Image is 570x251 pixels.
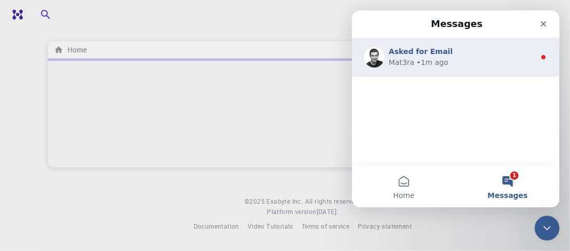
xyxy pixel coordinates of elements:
[358,221,412,232] a: Privacy statement
[52,44,89,56] nav: breadcrumb
[63,44,87,56] h6: Home
[267,196,303,207] a: Exabyte Inc.
[305,196,361,207] span: All rights reserved.
[302,221,349,232] a: Terms of service
[317,207,338,216] span: [DATE] .
[194,222,239,230] span: Documentation
[358,222,412,230] span: Privacy statement
[8,9,23,20] img: logo
[302,222,349,230] span: Terms of service
[352,10,560,207] iframe: Intercom live chat
[535,216,560,241] iframe: Intercom live chat
[317,207,338,217] a: [DATE].
[267,197,303,205] span: Exabyte Inc.
[248,221,293,232] a: Video Tutorials
[267,207,316,217] span: Platform version
[194,221,239,232] a: Documentation
[248,222,293,230] span: Video Tutorials
[245,196,266,207] span: © 2025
